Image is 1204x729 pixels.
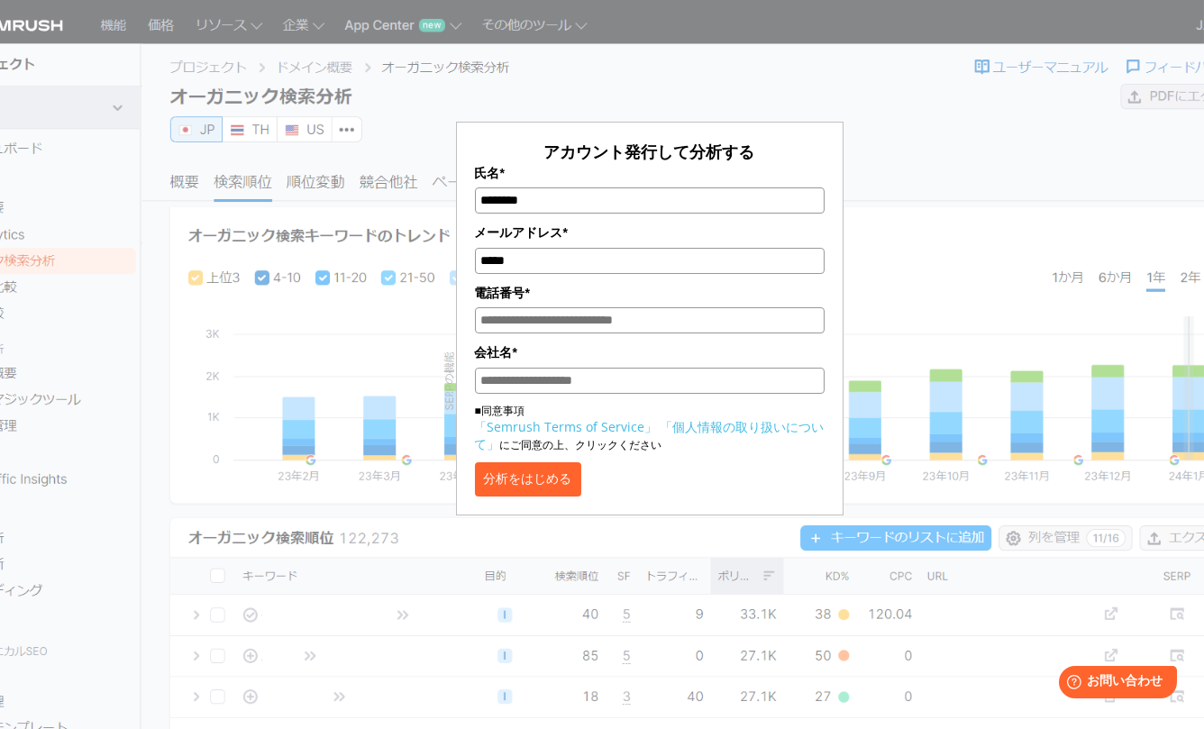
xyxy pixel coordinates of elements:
[544,141,755,162] span: アカウント発行して分析する
[475,403,825,453] p: ■同意事項 にご同意の上、クリックください
[475,462,581,497] button: 分析をはじめる
[1044,659,1184,709] iframe: Help widget launcher
[475,418,658,435] a: 「Semrush Terms of Service」
[475,418,825,452] a: 「個人情報の取り扱いについて」
[475,283,825,303] label: 電話番号*
[475,223,825,242] label: メールアドレス*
